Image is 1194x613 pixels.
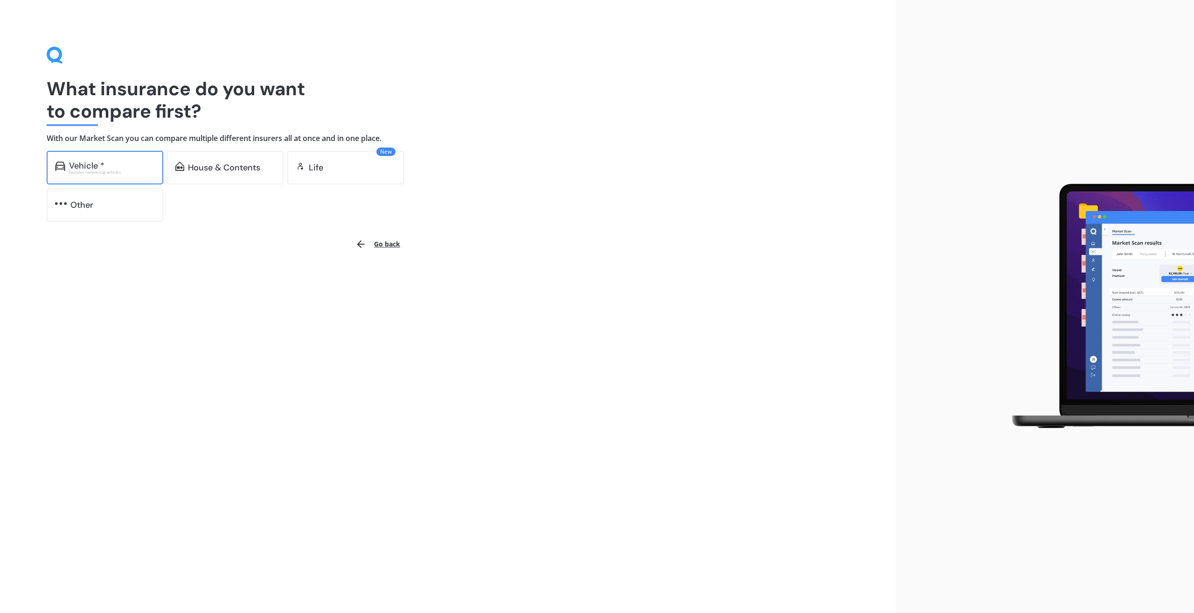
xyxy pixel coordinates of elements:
[69,170,155,174] div: Excludes commercial vehicles
[188,163,260,172] div: House & Contents
[309,163,323,172] div: Life
[47,78,849,122] h1: What insurance do you want to compare first?
[69,161,104,170] div: Vehicle *
[296,162,305,171] img: life.f720d6a2d7cdcd3ad642.svg
[376,148,396,156] span: New
[175,162,184,171] img: home-and-contents.b802091223b8502ef2dd.svg
[70,200,93,210] div: Other
[55,162,65,171] img: car.f15378c7a67c060ca3f3.svg
[999,178,1194,435] img: laptop.webp
[55,199,67,208] img: other.81dba5aafe580aa69f38.svg
[350,233,406,255] button: Go back
[47,134,849,143] h4: With our Market Scan you can compare multiple different insurers all at once and in one place.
